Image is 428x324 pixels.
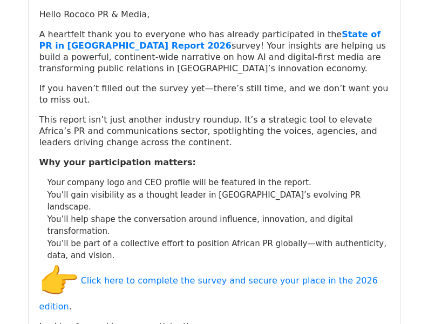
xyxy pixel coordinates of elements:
[47,189,389,213] li: You’ll gain visibility as a thought leader in [GEOGRAPHIC_DATA]’s evolving PR landscape.
[39,29,381,51] a: State of PR in [GEOGRAPHIC_DATA] Report 2026
[39,275,378,312] a: Click here to complete the survey and secure your place in the 2026 edition
[39,29,389,74] p: A heartfelt thank you to everyone who has already participated in the survey! Your insights are h...
[39,9,389,20] p: Hello Rococo PR & Media,
[39,114,389,148] p: This report isn’t just another industry roundup. It’s a strategic tool to elevate Africa’s PR and...
[47,238,389,262] li: You’ll be part of a collective effort to position African PR globally—with authenticity, data, an...
[39,262,389,312] p: .
[39,157,196,167] strong: Why your participation matters:
[47,213,389,238] li: You’ll help shape the conversation around influence, innovation, and digital transformation.
[39,262,78,301] img: 👉
[374,272,428,324] iframe: Chat Widget
[47,177,389,189] li: Your company logo and CEO profile will be featured in the report.
[39,83,389,105] p: If you haven’t filled out the survey yet—there’s still time, and we don’t want you to miss out.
